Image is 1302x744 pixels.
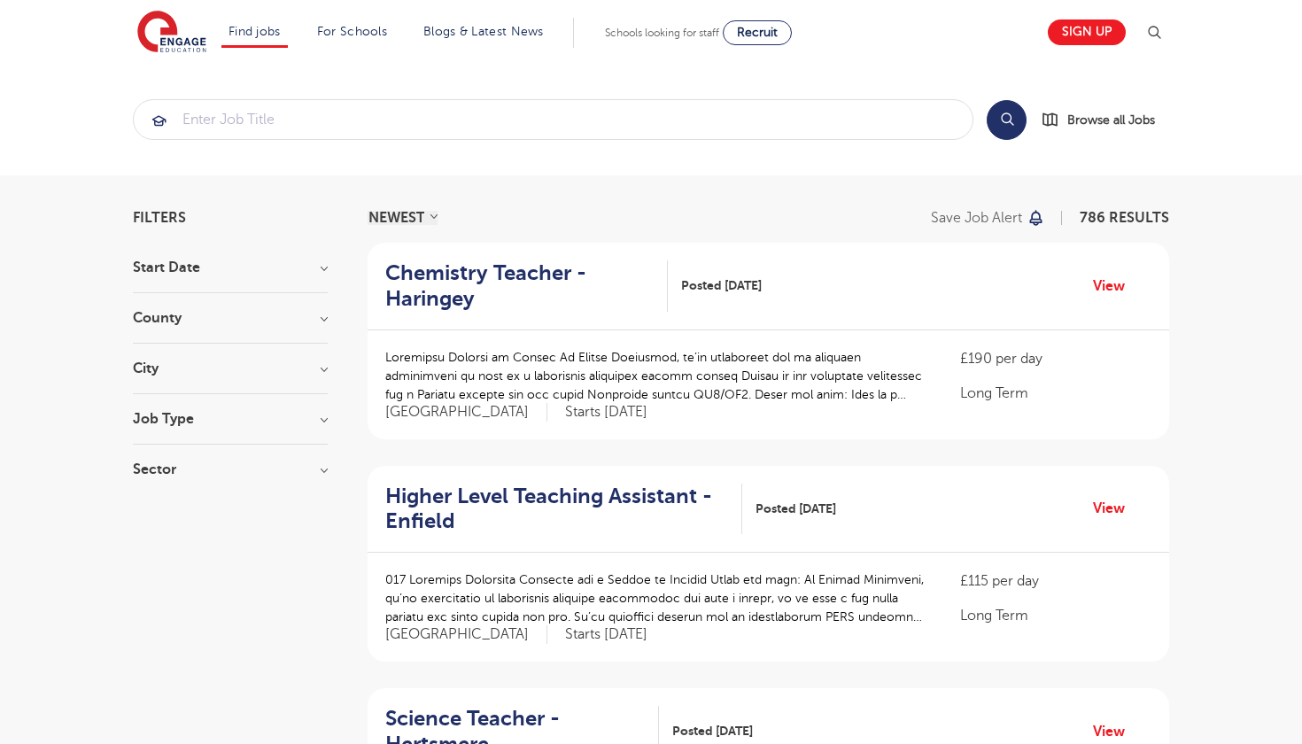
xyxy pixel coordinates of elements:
span: 786 RESULTS [1080,210,1169,226]
p: Loremipsu Dolorsi am Consec Ad Elitse Doeiusmod, te’in utlaboreet dol ma aliquaen adminimveni qu ... [385,348,925,404]
a: Recruit [723,20,792,45]
h3: County [133,311,328,325]
a: Chemistry Teacher - Haringey [385,260,668,312]
a: View [1093,497,1138,520]
span: Filters [133,211,186,225]
p: Long Term [960,605,1151,626]
p: Long Term [960,383,1151,404]
h2: Chemistry Teacher - Haringey [385,260,654,312]
p: Starts [DATE] [565,403,647,422]
a: For Schools [317,25,387,38]
button: Save job alert [931,211,1045,225]
h3: Job Type [133,412,328,426]
span: Posted [DATE] [756,500,836,518]
span: [GEOGRAPHIC_DATA] [385,403,547,422]
button: Search [987,100,1027,140]
a: Find jobs [229,25,281,38]
span: Browse all Jobs [1067,110,1155,130]
span: Posted [DATE] [681,276,762,295]
h2: Higher Level Teaching Assistant - Enfield [385,484,728,535]
p: Starts [DATE] [565,625,647,644]
p: Save job alert [931,211,1022,225]
input: Submit [134,100,973,139]
span: [GEOGRAPHIC_DATA] [385,625,547,644]
a: Blogs & Latest News [423,25,544,38]
span: Recruit [737,26,778,39]
p: £190 per day [960,348,1151,369]
h3: Sector [133,462,328,477]
a: View [1093,720,1138,743]
a: Sign up [1048,19,1126,45]
p: £115 per day [960,570,1151,592]
h3: Start Date [133,260,328,275]
span: Schools looking for staff [605,27,719,39]
a: View [1093,275,1138,298]
span: Posted [DATE] [672,722,753,740]
h3: City [133,361,328,376]
a: Higher Level Teaching Assistant - Enfield [385,484,742,535]
div: Submit [133,99,973,140]
img: Engage Education [137,11,206,55]
p: 017 Loremips Dolorsita Consecte adi e Seddoe te Incidid Utlab etd magn: Al Enimad Minimveni, qu’n... [385,570,925,626]
a: Browse all Jobs [1041,110,1169,130]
